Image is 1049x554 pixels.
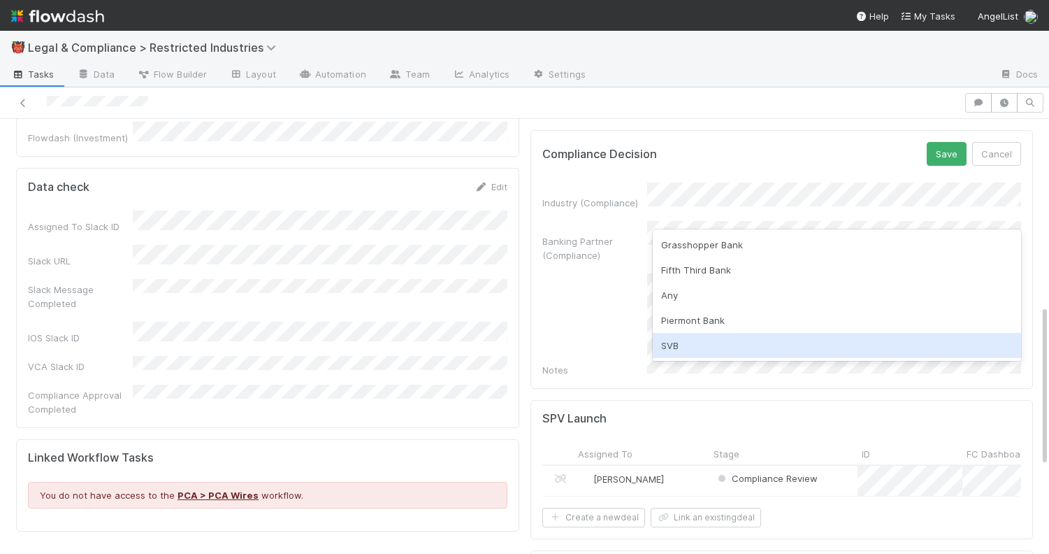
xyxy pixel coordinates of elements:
[542,363,647,377] div: Notes
[28,283,133,311] div: Slack Message Completed
[521,64,597,87] a: Settings
[580,474,591,485] img: avatar_b0da76e8-8e9d-47e0-9b3e-1b93abf6f697.png
[967,447,1029,461] span: FC Dashboard
[28,41,283,55] span: Legal & Compliance > Restricted Industries
[653,257,1022,283] div: Fifth Third Bank
[441,64,521,87] a: Analytics
[972,142,1021,166] button: Cancel
[715,471,818,485] div: Compliance Review
[11,41,25,53] span: 👹
[653,308,1022,333] div: Piermont Bank
[542,412,607,426] h5: SPV Launch
[542,234,647,262] div: Banking Partner (Compliance)
[579,472,664,486] div: [PERSON_NAME]
[900,9,955,23] a: My Tasks
[988,64,1049,87] a: Docs
[978,10,1018,22] span: AngelList
[28,131,133,145] div: Flowdash (Investment)
[28,451,507,465] h5: Linked Workflow Tasks
[653,232,1022,257] div: Grasshopper Bank
[1024,10,1038,24] img: avatar_c545aa83-7101-4841-8775-afeaaa9cc762.png
[900,10,955,22] span: My Tasks
[578,447,632,461] span: Assigned To
[475,181,507,192] a: Edit
[542,148,657,162] h5: Compliance Decision
[714,447,739,461] span: Stage
[178,490,259,501] a: PCA > PCA Wires
[377,64,441,87] a: Team
[11,4,104,28] img: logo-inverted-e16ddd16eac7371096b0.svg
[28,482,507,509] div: You do not have access to the workflow.
[28,360,133,374] div: VCA Slack ID
[651,508,761,527] button: Link an existingdeal
[287,64,377,87] a: Automation
[137,67,207,81] span: Flow Builder
[28,180,89,194] h5: Data check
[66,64,126,87] a: Data
[862,447,870,461] span: ID
[715,473,818,484] span: Compliance Review
[542,508,645,527] button: Create a newdeal
[28,331,133,345] div: IOS Slack ID
[11,67,55,81] span: Tasks
[542,196,647,210] div: Industry (Compliance)
[28,220,133,234] div: Assigned To Slack ID
[28,388,133,416] div: Compliance Approval Completed
[218,64,287,87] a: Layout
[653,333,1022,358] div: SVB
[593,474,664,485] span: [PERSON_NAME]
[126,64,218,87] a: Flow Builder
[28,254,133,268] div: Slack URL
[653,283,1022,308] div: Any
[927,142,967,166] button: Save
[855,9,889,23] div: Help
